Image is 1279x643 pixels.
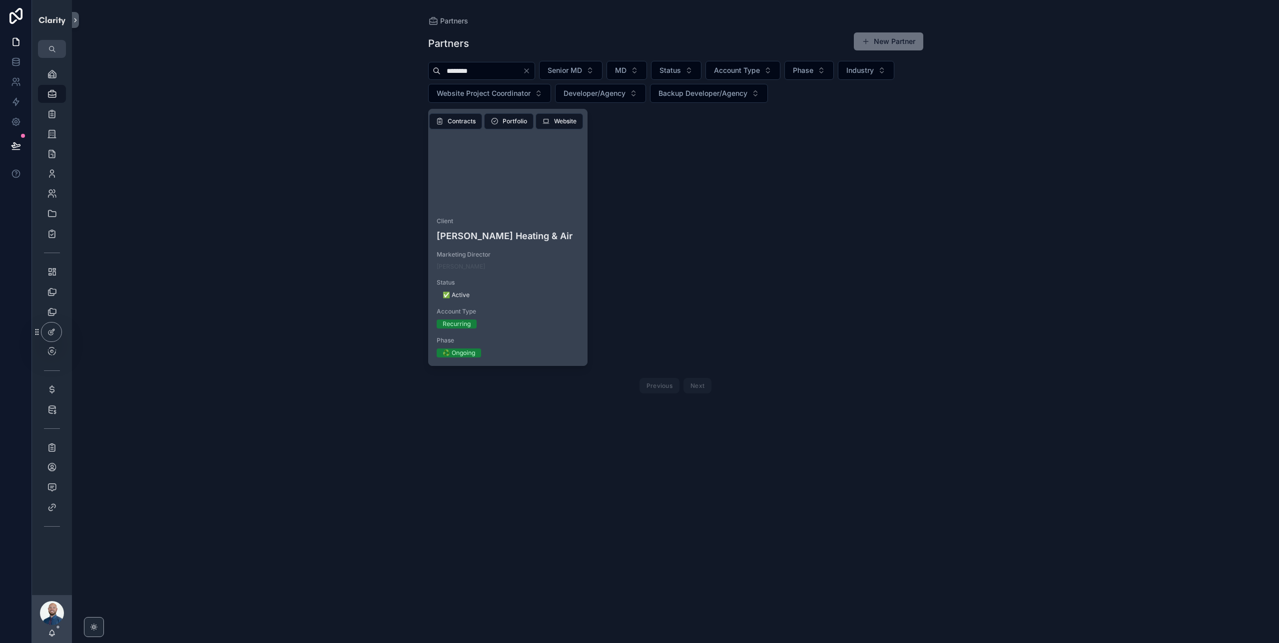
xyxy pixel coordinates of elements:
[539,61,603,80] button: Select Button
[443,348,475,357] div: ♻️ Ongoing
[448,117,476,125] span: Contracts
[437,229,580,243] h4: [PERSON_NAME] Heating & Air
[793,65,813,75] span: Phase
[523,67,535,75] button: Clear
[554,117,577,125] span: Website
[548,65,582,75] span: Senior MD
[615,65,627,75] span: MD
[428,109,588,366] a: Client[PERSON_NAME] Heating & AirMarketing Director[PERSON_NAME]Status✅ ActiveAccount TypeRecurri...
[838,61,894,80] button: Select Button
[428,36,469,50] h1: Partners
[440,16,468,26] span: Partners
[38,12,66,28] img: App logo
[443,320,471,328] div: Recurring
[437,308,580,316] span: Account Type
[536,113,583,129] button: Website
[846,65,874,75] span: Industry
[437,88,531,98] span: Website Project Coordinator
[428,84,551,103] button: Select Button
[503,117,527,125] span: Portfolio
[784,61,834,80] button: Select Button
[32,58,72,547] div: scrollable content
[658,88,747,98] span: Backup Developer/Agency
[437,279,580,287] span: Status
[429,109,588,205] div: ferguson_heating_and_air.jpg
[650,84,768,103] button: Select Button
[437,251,580,259] span: Marketing Director
[714,65,760,75] span: Account Type
[429,113,482,129] button: Contracts
[428,16,468,26] a: Partners
[659,65,681,75] span: Status
[555,84,646,103] button: Select Button
[564,88,626,98] span: Developer/Agency
[437,336,580,344] span: Phase
[607,61,647,80] button: Select Button
[437,263,485,271] a: [PERSON_NAME]
[854,32,923,50] button: New Partner
[705,61,780,80] button: Select Button
[484,113,534,129] button: Portfolio
[443,291,470,300] div: ✅ Active
[651,61,701,80] button: Select Button
[437,217,580,225] span: Client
